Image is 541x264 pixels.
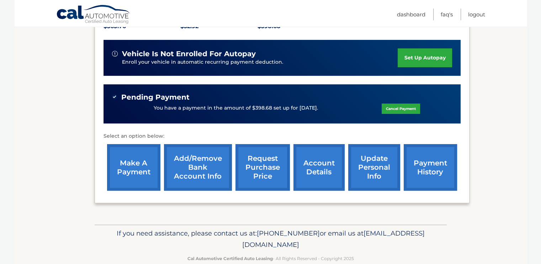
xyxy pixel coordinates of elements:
[235,144,290,191] a: request purchase price
[104,132,461,141] p: Select an option below:
[348,144,400,191] a: update personal info
[441,9,453,20] a: FAQ's
[242,229,425,249] span: [EMAIL_ADDRESS][DOMAIN_NAME]
[187,256,273,261] strong: Cal Automotive Certified Auto Leasing
[293,144,345,191] a: account details
[122,58,398,66] p: Enroll your vehicle in automatic recurring payment deduction.
[107,144,160,191] a: make a payment
[164,144,232,191] a: Add/Remove bank account info
[122,49,256,58] span: vehicle is not enrolled for autopay
[112,94,117,99] img: check-green.svg
[56,5,131,25] a: Cal Automotive
[154,104,318,112] p: You have a payment in the amount of $398.68 set up for [DATE].
[112,51,118,57] img: alert-white.svg
[257,229,320,237] span: [PHONE_NUMBER]
[99,255,442,262] p: - All Rights Reserved - Copyright 2025
[121,93,190,102] span: Pending Payment
[382,104,420,114] a: Cancel Payment
[404,144,457,191] a: payment history
[99,228,442,250] p: If you need assistance, please contact us at: or email us at
[398,48,452,67] a: set up autopay
[397,9,425,20] a: Dashboard
[468,9,485,20] a: Logout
